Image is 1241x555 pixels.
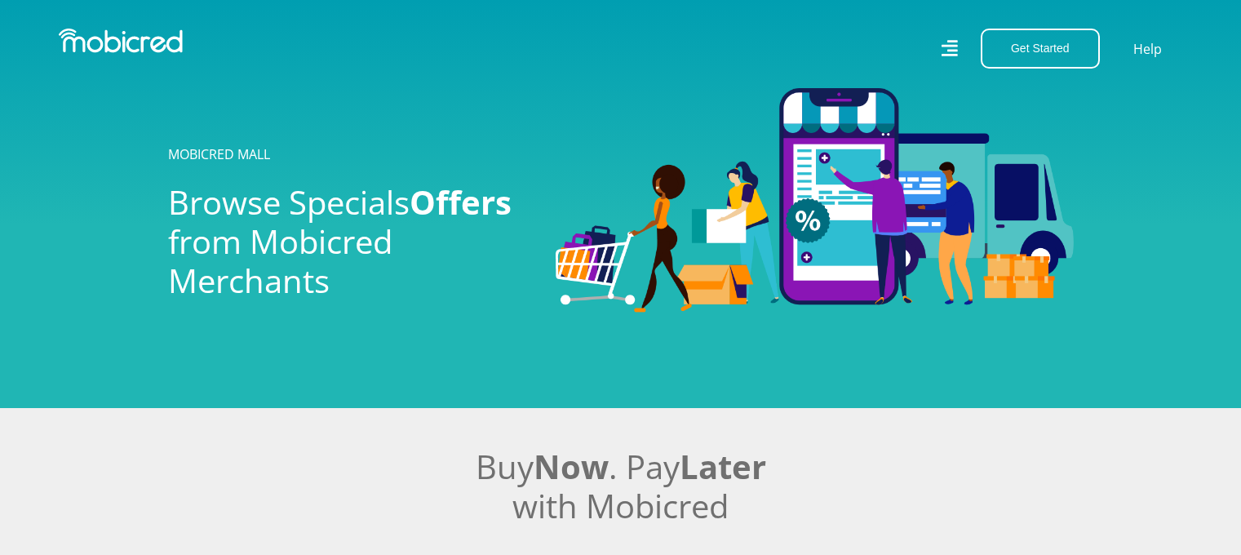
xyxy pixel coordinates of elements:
[981,29,1100,69] button: Get Started
[168,145,270,163] a: MOBICRED MALL
[168,447,1074,526] h2: Buy . Pay with Mobicred
[168,183,531,300] h2: Browse Specials from Mobicred Merchants
[556,88,1074,312] img: Mobicred Mall
[410,180,512,224] span: Offers
[59,29,183,53] img: Mobicred
[1132,38,1163,60] a: Help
